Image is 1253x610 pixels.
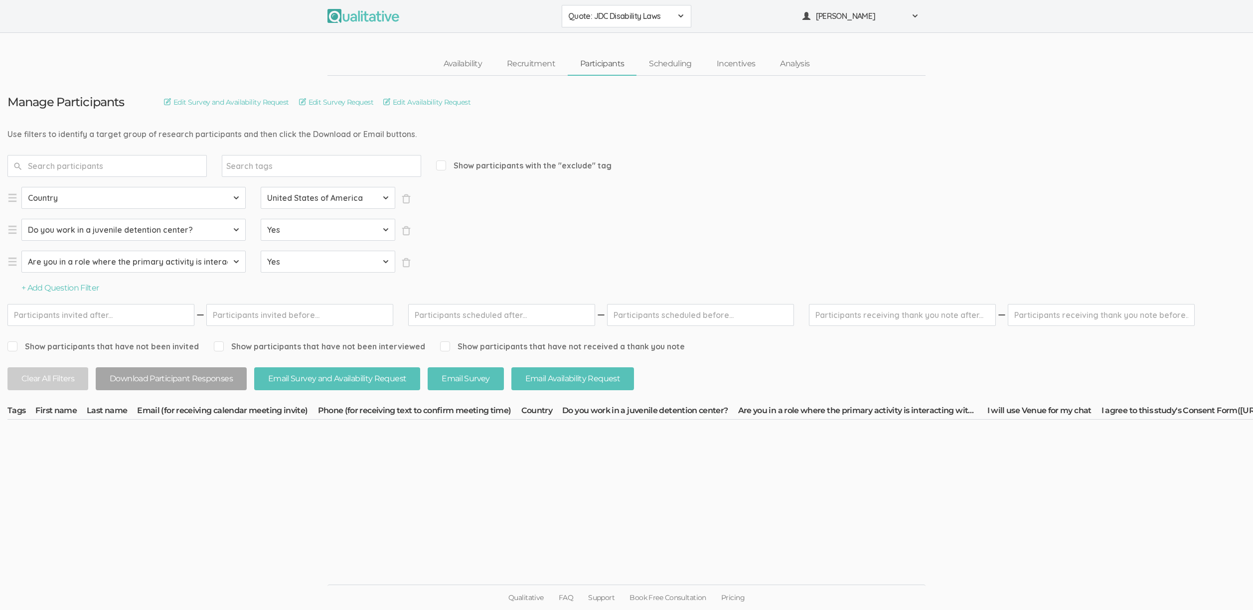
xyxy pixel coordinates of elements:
span: × [401,194,411,204]
button: + Add Question Filter [21,283,99,294]
button: [PERSON_NAME] [796,5,926,27]
span: × [401,258,411,268]
input: Search participants [7,155,207,177]
a: FAQ [551,585,581,610]
button: Quote: JDC Disability Laws [562,5,691,27]
span: Show participants that have not been interviewed [214,341,425,352]
a: Edit Survey and Availability Request [164,97,289,108]
a: Edit Survey Request [299,97,373,108]
a: Participants [568,53,636,75]
th: Email (for receiving calendar meeting invite) [137,405,317,419]
a: Book Free Consultation [622,585,714,610]
input: Participants invited before... [206,304,393,326]
button: Email Survey [428,367,503,391]
input: Participants scheduled before... [607,304,794,326]
span: Show participants with the "exclude" tag [436,160,612,171]
th: Last name [87,405,137,419]
span: Show participants that have not received a thank you note [440,341,685,352]
span: [PERSON_NAME] [816,10,906,22]
a: Support [581,585,622,610]
th: Are you in a role where the primary activity is interacting with detained/incarcerated juveniles? [738,405,987,419]
button: Clear All Filters [7,367,88,391]
span: Quote: JDC Disability Laws [568,10,672,22]
input: Participants scheduled after... [408,304,595,326]
th: First name [35,405,87,419]
span: × [401,226,411,236]
button: Download Participant Responses [96,367,247,391]
input: Search tags [226,159,289,172]
a: Incentives [704,53,768,75]
th: Tags [7,405,35,419]
img: dash.svg [596,304,606,326]
span: Show participants that have not been invited [7,341,199,352]
a: Availability [431,53,494,75]
th: Country [521,405,563,419]
a: Recruitment [494,53,568,75]
img: dash.svg [997,304,1007,326]
img: Qualitative [327,9,399,23]
a: Analysis [768,53,822,75]
input: Participants receiving thank you note before... [1008,304,1195,326]
th: I will use Venue for my chat [987,405,1101,419]
iframe: Chat Widget [1203,562,1253,610]
a: Edit Availability Request [383,97,470,108]
input: Participants invited after... [7,304,194,326]
th: Phone (for receiving text to confirm meeting time) [318,405,521,419]
img: dash.svg [195,304,205,326]
button: Email Survey and Availability Request [254,367,420,391]
a: Pricing [714,585,752,610]
a: Scheduling [636,53,704,75]
button: Email Availability Request [511,367,634,391]
input: Participants receiving thank you note after... [809,304,996,326]
th: Do you work in a juvenile detention center? [562,405,738,419]
h3: Manage Participants [7,96,124,109]
a: Qualitative [501,585,551,610]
